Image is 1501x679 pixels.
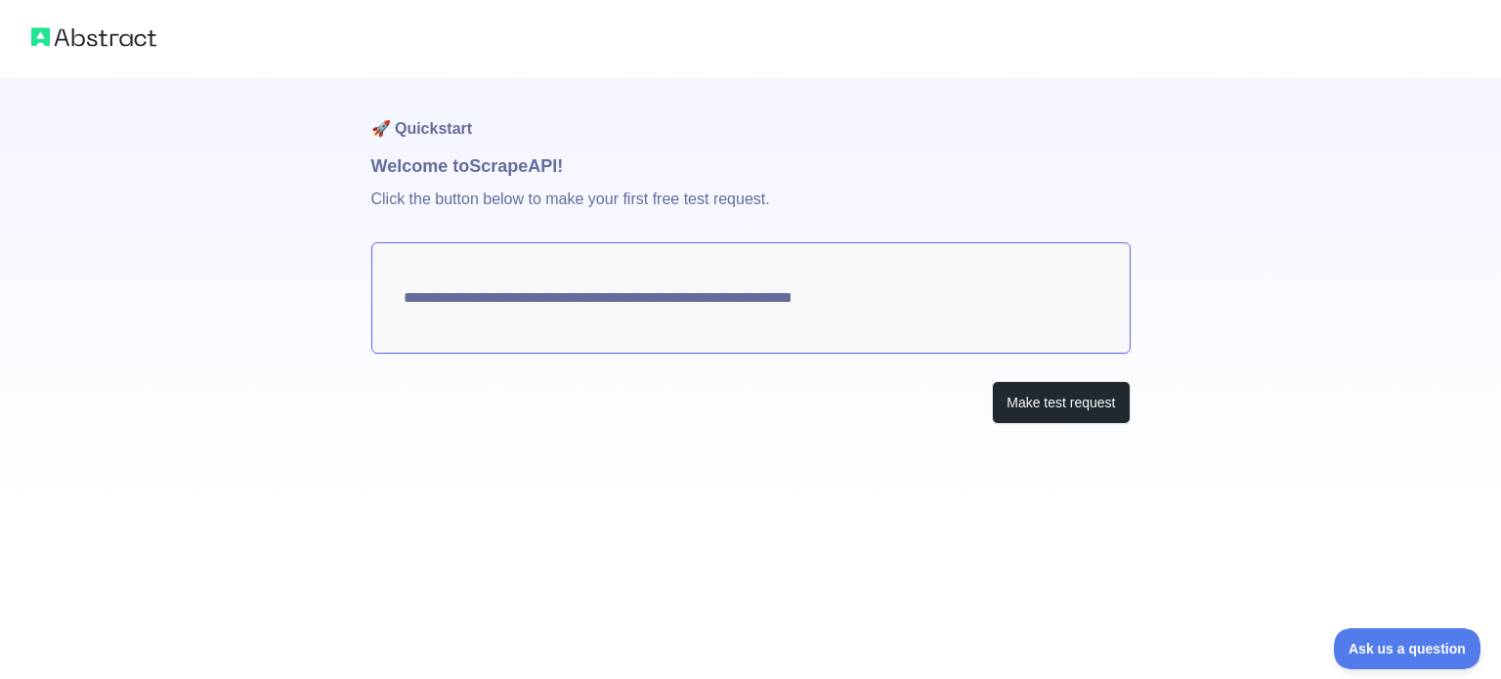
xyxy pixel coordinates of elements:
p: Click the button below to make your first free test request. [371,180,1131,242]
img: Abstract logo [31,23,156,51]
h1: Welcome to Scrape API! [371,152,1131,180]
button: Make test request [992,381,1130,425]
h1: 🚀 Quickstart [371,78,1131,152]
iframe: Toggle Customer Support [1334,628,1481,669]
